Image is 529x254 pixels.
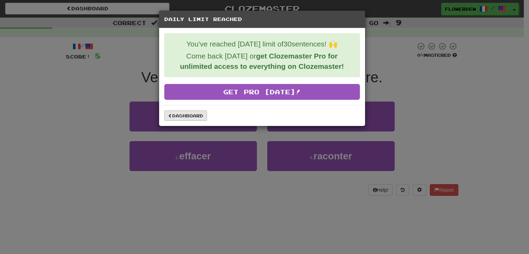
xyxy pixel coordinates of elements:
p: You've reached [DATE] limit of 30 sentences! 🙌 [170,39,354,49]
p: Come back [DATE] or [170,51,354,72]
a: Dashboard [164,110,207,121]
strong: get Clozemaster Pro for unlimited access to everything on Clozemaster! [180,52,344,70]
a: Get Pro [DATE]! [164,84,360,100]
h5: Daily Limit Reached [164,16,360,23]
